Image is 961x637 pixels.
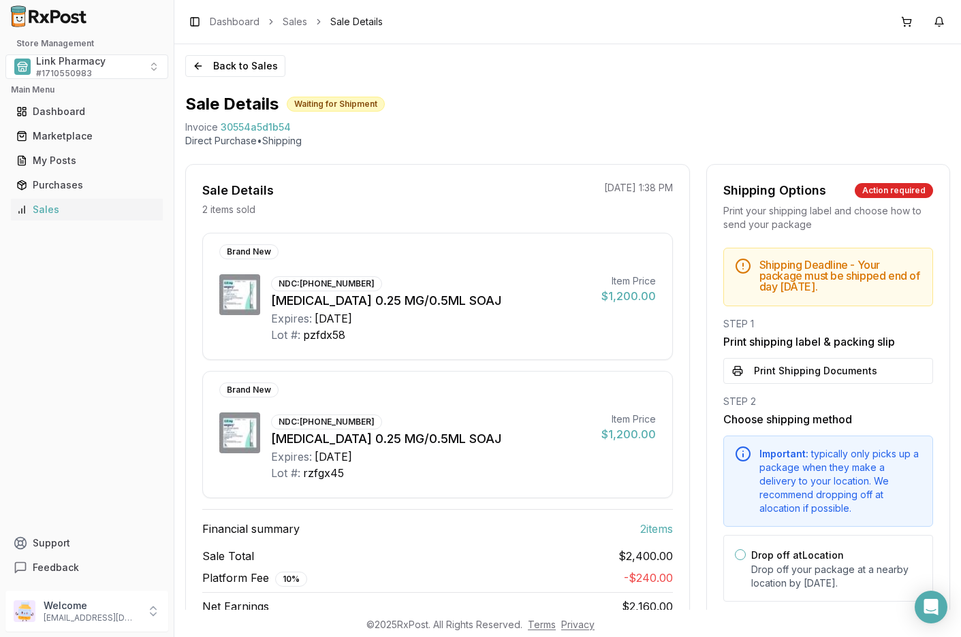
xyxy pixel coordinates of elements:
div: $1,200.00 [601,426,656,442]
div: Sale Details [202,181,274,200]
button: Sales [5,199,168,220]
span: Link Pharmacy [36,54,106,68]
a: Dashboard [11,99,163,124]
span: $2,160.00 [622,600,673,613]
p: Direct Purchase • Shipping [185,134,950,148]
div: Shipping Options [723,181,826,200]
h3: Print shipping label & packing slip [723,333,933,350]
button: Select a view [5,54,168,79]
button: Purchases [5,174,168,196]
span: - $240.00 [624,571,673,585]
button: Support [5,531,168,555]
div: [DATE] [315,310,352,327]
span: Important: [759,448,808,459]
a: Purchases [11,173,163,197]
div: Marketplace [16,129,157,143]
div: [DATE] [315,448,352,465]
span: 2 item s [640,521,673,537]
div: Expires: [271,310,312,327]
p: Drop off your package at a nearby location by [DATE] . [751,563,921,590]
div: [MEDICAL_DATA] 0.25 MG/0.5ML SOAJ [271,429,590,448]
span: $2,400.00 [618,548,673,564]
img: Wegovy 0.25 MG/0.5ML SOAJ [219,412,260,453]
a: My Posts [11,148,163,173]
button: My Posts [5,150,168,171]
button: Marketplace [5,125,168,147]
span: # 1710550983 [36,68,92,79]
a: Marketplace [11,124,163,148]
p: [DATE] 1:38 PM [604,181,673,195]
span: Sale Total [202,548,254,564]
div: Action required [855,183,933,198]
img: User avatar [14,600,35,622]
div: Open Intercom Messenger [915,591,947,623]
p: [EMAIL_ADDRESS][DOMAIN_NAME] [44,612,138,623]
div: 10 % [275,572,307,587]
a: Terms [528,619,556,630]
div: Dashboard [16,105,157,118]
div: Lot #: [271,465,300,481]
button: Back to Sales [185,55,285,77]
a: Dashboard [210,15,259,29]
span: 30554a5d1b54 [221,120,291,134]
a: Sales [283,15,307,29]
div: Waiting for Shipment [287,97,385,112]
nav: breadcrumb [210,15,383,29]
div: Sales [16,203,157,216]
img: Wegovy 0.25 MG/0.5ML SOAJ [219,274,260,315]
div: [MEDICAL_DATA] 0.25 MG/0.5ML SOAJ [271,291,590,310]
div: Brand New [219,382,279,397]
span: Feedback [33,561,79,574]
div: Invoice [185,120,218,134]
div: STEP 2 [723,395,933,408]
h3: Choose shipping method [723,411,933,427]
span: Platform Fee [202,570,307,587]
button: Feedback [5,555,168,580]
div: typically only picks up a package when they make a delivery to your location. We recommend droppi... [759,447,921,515]
a: Sales [11,197,163,222]
div: Print your shipping label and choose how to send your package [723,204,933,231]
div: pzfdx58 [303,327,345,343]
div: NDC: [PHONE_NUMBER] [271,414,382,429]
span: Net Earnings [202,598,269,615]
h2: Main Menu [11,84,163,95]
div: Item Price [601,274,656,288]
h2: Store Management [5,38,168,49]
div: Lot #: [271,327,300,343]
a: Privacy [561,619,595,630]
p: Welcome [44,599,138,612]
p: 2 items sold [202,203,255,216]
div: rzfgx45 [303,465,344,481]
span: Sale Details [330,15,383,29]
div: $1,200.00 [601,288,656,304]
h1: Sale Details [185,93,279,115]
img: RxPost Logo [5,5,93,27]
div: Expires: [271,448,312,465]
span: Financial summary [202,521,300,537]
div: Purchases [16,178,157,192]
h5: Shipping Deadline - Your package must be shipped end of day [DATE] . [759,259,921,292]
label: Drop off at Location [751,549,844,561]
div: Item Price [601,412,656,426]
button: Print Shipping Documents [723,358,933,384]
button: Dashboard [5,101,168,122]
div: STEP 1 [723,317,933,331]
div: My Posts [16,154,157,167]
div: Brand New [219,244,279,259]
div: NDC: [PHONE_NUMBER] [271,276,382,291]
